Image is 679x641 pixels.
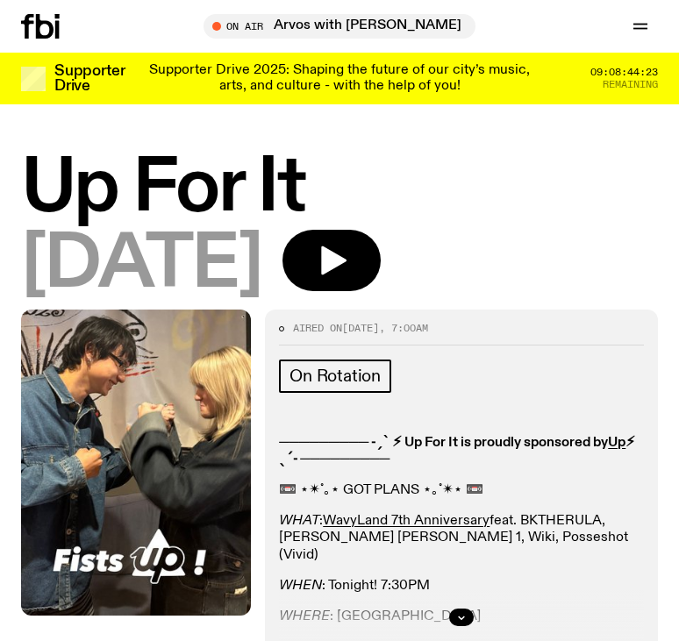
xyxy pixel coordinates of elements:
[279,513,644,564] p: : feat. BKTHERULA, [PERSON_NAME] [PERSON_NAME] 1, Wiki, Posseshot (Vivid)
[608,436,625,450] a: Up
[21,153,658,224] h1: Up For It
[323,514,490,528] a: WavyLand 7th Anniversary
[204,14,475,39] button: On AirArvos with [PERSON_NAME]
[54,64,125,94] h3: Supporter Drive
[279,360,391,393] a: On Rotation
[379,321,428,335] span: , 7:00am
[590,68,658,77] span: 09:08:44:23
[279,514,319,528] em: WHAT
[279,578,644,595] p: : Tonight! 7:30PM
[279,482,644,499] p: 📼 ⋆✴︎˚｡⋆ GOT PLANS ⋆｡˚✴︎⋆ 📼
[279,579,322,593] em: WHEN
[603,80,658,89] span: Remaining
[279,436,608,450] strong: ───────── ˗ˏˋ ⚡︎ Up For It is proudly sponsored by
[293,321,342,335] span: Aired on
[279,436,635,467] strong: ⚡︎ ˎˊ˗ ─────────
[21,230,261,301] span: [DATE]
[342,321,379,335] span: [DATE]
[21,310,251,616] img: Izzy and Grace both wearing denim jackets, standing ufc fight style against eachother
[147,63,532,94] p: Supporter Drive 2025: Shaping the future of our city’s music, arts, and culture - with the help o...
[289,367,381,386] span: On Rotation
